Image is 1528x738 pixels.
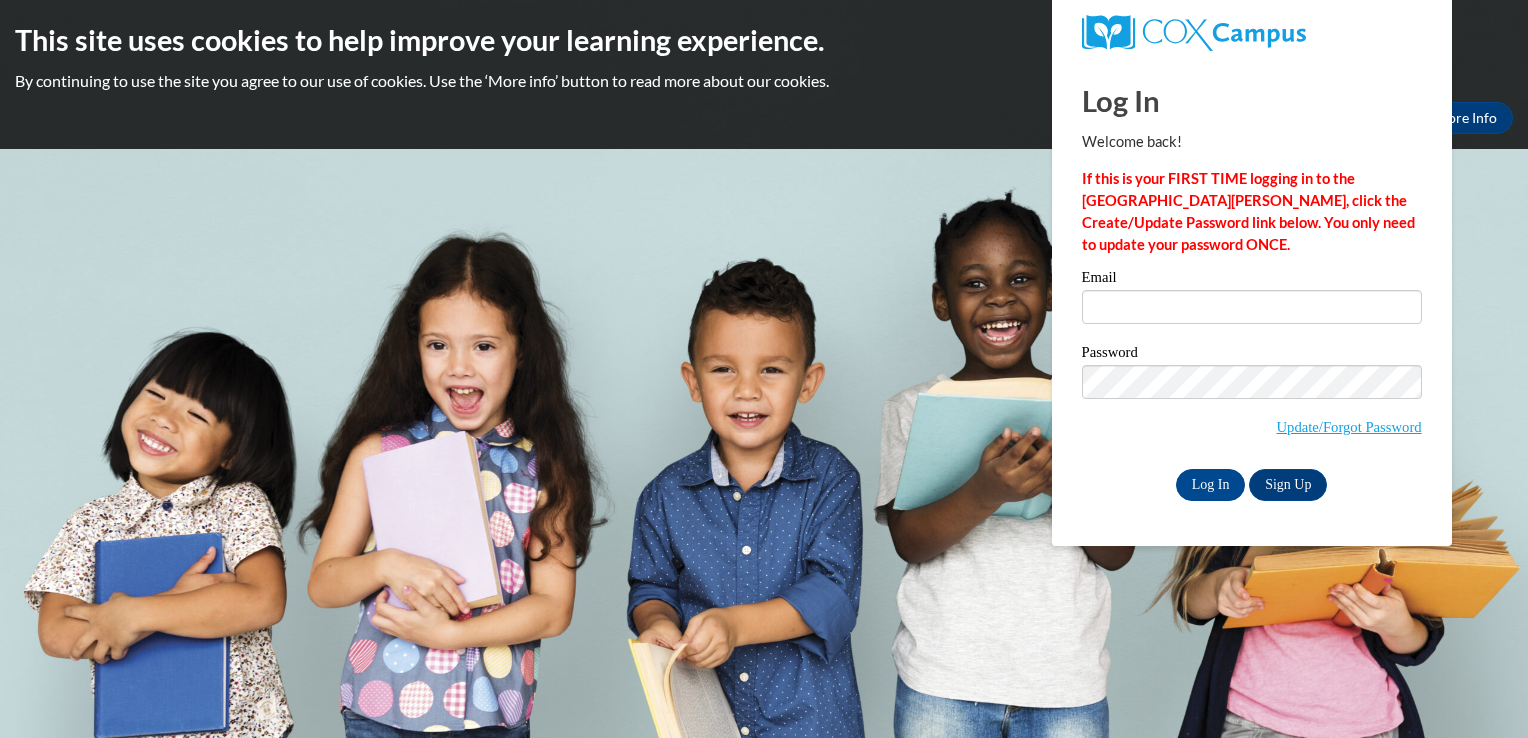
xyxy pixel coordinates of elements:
[1082,270,1422,290] label: Email
[1082,345,1422,365] label: Password
[15,70,1513,92] p: By continuing to use the site you agree to our use of cookies. Use the ‘More info’ button to read...
[1082,80,1422,121] h1: Log In
[1082,15,1422,51] a: COX Campus
[1176,469,1246,501] input: Log In
[1082,131,1422,153] p: Welcome back!
[1249,469,1327,501] a: Sign Up
[1082,170,1415,253] strong: If this is your FIRST TIME logging in to the [GEOGRAPHIC_DATA][PERSON_NAME], click the Create/Upd...
[1082,15,1306,51] img: COX Campus
[1419,102,1513,134] a: More Info
[1277,419,1422,435] a: Update/Forgot Password
[15,20,1513,60] h2: This site uses cookies to help improve your learning experience.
